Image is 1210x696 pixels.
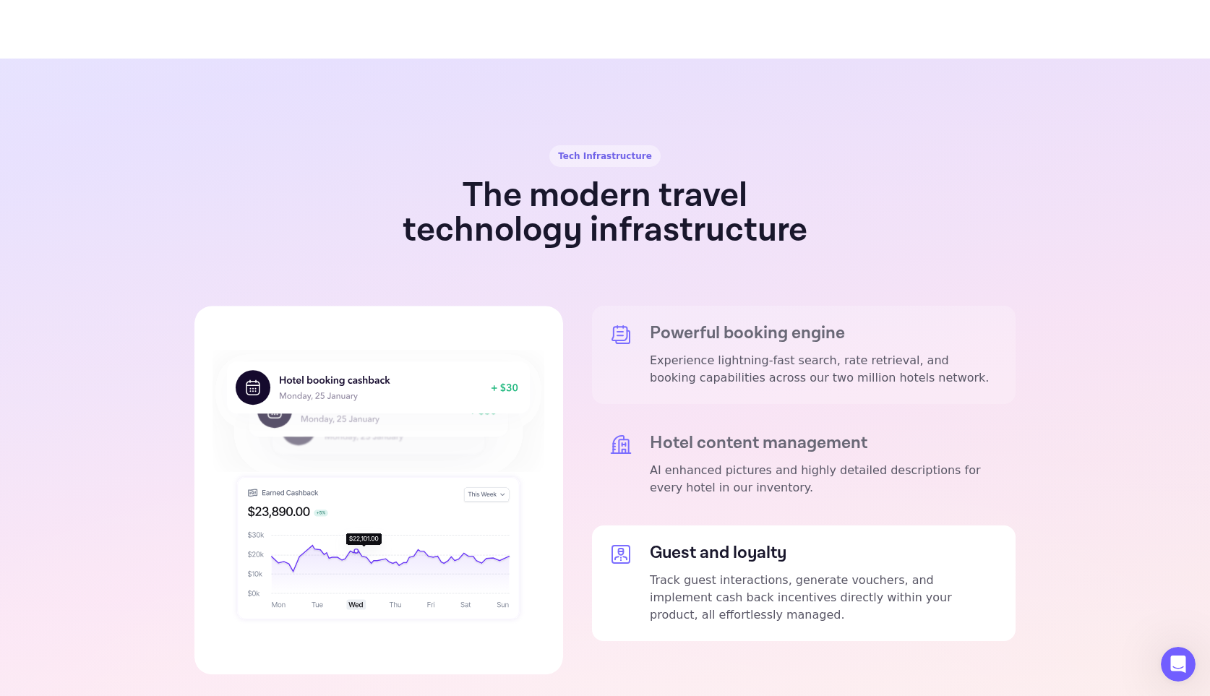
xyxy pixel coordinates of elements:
[385,179,826,248] h1: The modern travel technology infrastructure
[549,145,661,167] div: Tech Infrastructure
[650,543,998,563] h5: Guest and loyalty
[650,462,998,497] p: AI enhanced pictures and highly detailed descriptions for every hotel in our inventory.
[650,352,998,387] p: Experience lightning-fast search, rate retrieval, and booking capabilities across our two million...
[650,323,998,343] h5: Powerful booking engine
[650,433,998,453] h5: Hotel content management
[194,306,563,675] img: Advantage
[1161,647,1196,682] iframe: Intercom live chat
[650,572,998,624] p: Track guest interactions, generate vouchers, and implement cash back incentives directly within y...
